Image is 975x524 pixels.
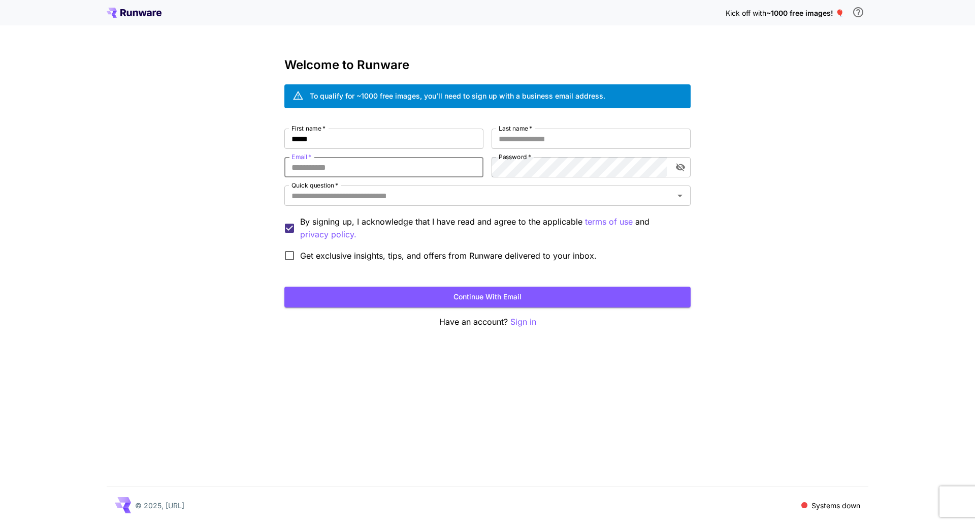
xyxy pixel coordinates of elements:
p: terms of use [585,215,633,228]
button: In order to qualify for free credit, you need to sign up with a business email address and click ... [848,2,868,22]
button: By signing up, I acknowledge that I have read and agree to the applicable and privacy policy. [585,215,633,228]
button: Continue with email [284,287,691,307]
h3: Welcome to Runware [284,58,691,72]
p: Systems down [811,500,860,511]
label: Email [291,152,311,161]
p: Have an account? [284,316,691,328]
p: By signing up, I acknowledge that I have read and agree to the applicable and [300,215,682,241]
button: Sign in [510,316,536,328]
label: First name [291,124,326,133]
button: Open [673,189,687,203]
div: To qualify for ~1000 free images, you’ll need to sign up with a business email address. [310,90,605,101]
button: toggle password visibility [671,158,690,176]
p: © 2025, [URL] [135,500,184,511]
span: ~1000 free images! 🎈 [766,9,844,17]
span: Kick off with [726,9,766,17]
span: Get exclusive insights, tips, and offers from Runware delivered to your inbox. [300,250,597,262]
button: By signing up, I acknowledge that I have read and agree to the applicable terms of use and [300,228,356,241]
label: Quick question [291,181,338,190]
label: Password [499,152,531,161]
p: privacy policy. [300,228,356,241]
label: Last name [499,124,532,133]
